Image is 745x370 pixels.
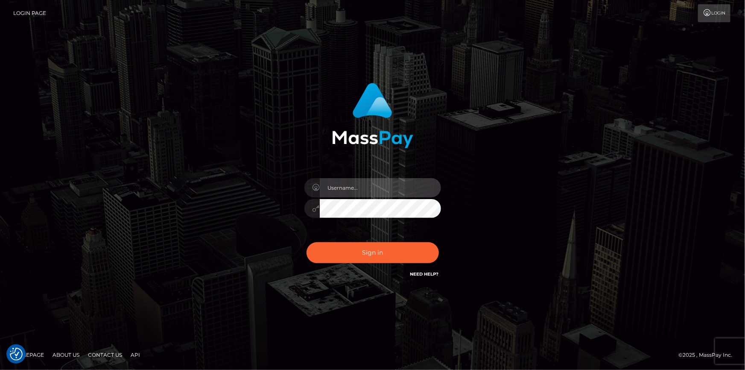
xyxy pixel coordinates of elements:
a: About Us [49,348,83,361]
div: © 2025 , MassPay Inc. [678,350,739,360]
a: Contact Us [85,348,126,361]
button: Consent Preferences [10,348,23,361]
img: MassPay Login [332,83,413,148]
a: Login [698,4,730,22]
img: Revisit consent button [10,348,23,361]
button: Sign in [307,242,439,263]
a: API [127,348,143,361]
a: Need Help? [410,271,439,277]
input: Username... [320,178,441,197]
a: Login Page [13,4,46,22]
a: Homepage [9,348,47,361]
